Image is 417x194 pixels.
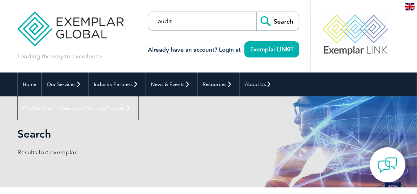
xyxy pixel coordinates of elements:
[42,73,88,96] a: Our Services
[146,73,197,96] a: News & Events
[17,52,102,61] p: Leading the way to excellence
[89,73,146,96] a: Industry Partners
[18,73,41,96] a: Home
[240,73,279,96] a: About Us
[405,3,415,10] img: en
[17,148,208,157] p: Results for: exemplar
[378,155,397,175] img: contact-chat.png
[148,45,299,55] h3: Already have an account? Login at
[17,127,228,140] h1: Search
[244,41,299,57] a: Exemplar LINK
[256,12,299,30] input: Search
[18,96,138,120] a: Find Certified Professional / Training Provider
[198,73,239,96] a: Resources
[289,47,293,51] img: open_square.png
